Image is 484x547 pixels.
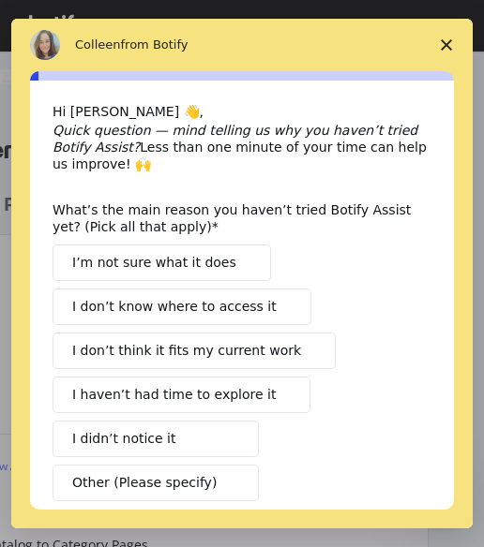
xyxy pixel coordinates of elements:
span: I don’t think it fits my current work [72,341,301,361]
button: I don’t know where to access it [53,288,311,325]
button: Other (Please specify) [53,465,259,501]
div: Hi [PERSON_NAME] 👋, [53,103,431,122]
button: I didn’t notice it [53,421,259,457]
button: I’m not sure what it does [53,244,271,281]
span: from Botify [121,37,189,52]
span: I didn’t notice it [72,429,175,449]
span: Close survey [420,19,473,71]
span: I haven’t had time to explore it [72,385,276,405]
i: Quick question — mind telling us why you haven’t tried Botify Assist? [53,123,417,155]
span: Other (Please specify) [72,473,217,493]
span: Colleen [75,37,121,52]
button: I don’t think it fits my current work [53,333,336,369]
div: What’s the main reason you haven’t tried Botify Assist yet? (Pick all that apply) [53,201,417,235]
button: I haven’t had time to explore it [53,377,310,413]
span: I don’t know where to access it [72,297,277,317]
div: Less than one minute of your time can help us improve! 🙌 [53,122,431,173]
img: Profile image for Colleen [30,30,60,60]
span: I’m not sure what it does [72,253,236,273]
